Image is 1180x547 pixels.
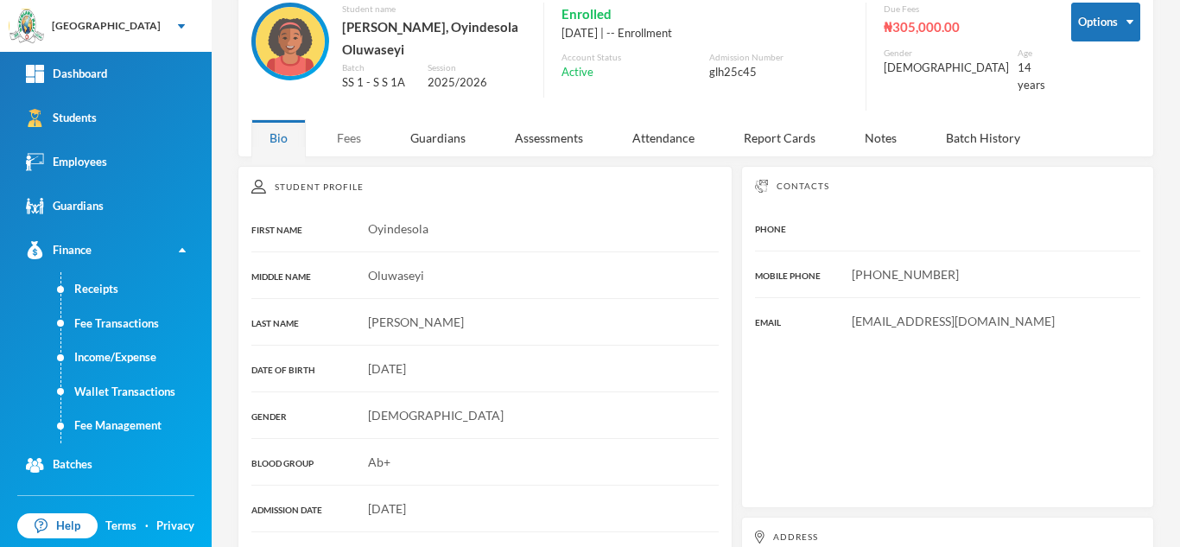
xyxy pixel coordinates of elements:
a: Terms [105,518,136,535]
span: Ab+ [368,455,390,469]
span: PHONE [755,224,786,234]
a: Fee Management [61,409,212,443]
span: Oluwaseyi [368,268,424,283]
div: Student Profile [251,180,719,194]
div: SS 1 - S S 1A [342,74,415,92]
a: Wallet Transactions [61,375,212,410]
span: Oyindesola [368,221,428,236]
div: Assessments [497,119,601,156]
div: 2025/2026 [428,74,526,92]
div: Students [26,109,97,127]
div: · [145,518,149,535]
a: Receipts [61,272,212,307]
span: Active [561,64,593,81]
img: STUDENT [256,7,325,76]
span: [DATE] [368,501,406,516]
div: Guardians [26,197,104,215]
div: Batch [342,61,415,74]
span: [EMAIL_ADDRESS][DOMAIN_NAME] [852,314,1055,328]
div: [DATE] | -- Enrollment [561,25,848,42]
div: Bio [251,119,306,156]
div: Gender [884,47,1009,60]
div: Fees [319,119,379,156]
div: Guardians [392,119,484,156]
div: Student name [342,3,526,16]
div: [GEOGRAPHIC_DATA] [52,18,161,34]
span: Enrolled [561,3,612,25]
div: glh25c45 [709,64,848,81]
div: 14 years [1018,60,1045,93]
div: Due Fees [884,3,1045,16]
div: Admission Number [709,51,848,64]
div: Notes [847,119,915,156]
a: Help [17,513,98,539]
a: Fee Transactions [61,307,212,341]
div: Employees [26,153,107,171]
div: Batches [26,456,92,474]
div: Contacts [755,180,1140,193]
div: Address [755,531,1140,544]
div: Finance [26,241,92,259]
img: logo [10,10,44,44]
div: [DEMOGRAPHIC_DATA] [884,60,1009,77]
span: [DEMOGRAPHIC_DATA] [368,408,504,423]
a: Income/Expense [61,340,212,375]
div: Account Status [561,51,701,64]
div: Batch History [928,119,1038,156]
a: Privacy [156,518,194,535]
div: Age [1018,47,1045,60]
div: Attendance [614,119,713,156]
span: [PERSON_NAME] [368,315,464,329]
span: [PHONE_NUMBER] [852,267,959,282]
div: Report Cards [726,119,834,156]
button: Options [1071,3,1140,41]
div: Dashboard [26,65,107,83]
div: Session [428,61,526,74]
div: [PERSON_NAME], Oyindesola Oluwaseyi [342,16,526,61]
span: [DATE] [368,361,406,376]
div: ₦305,000.00 [884,16,1045,38]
